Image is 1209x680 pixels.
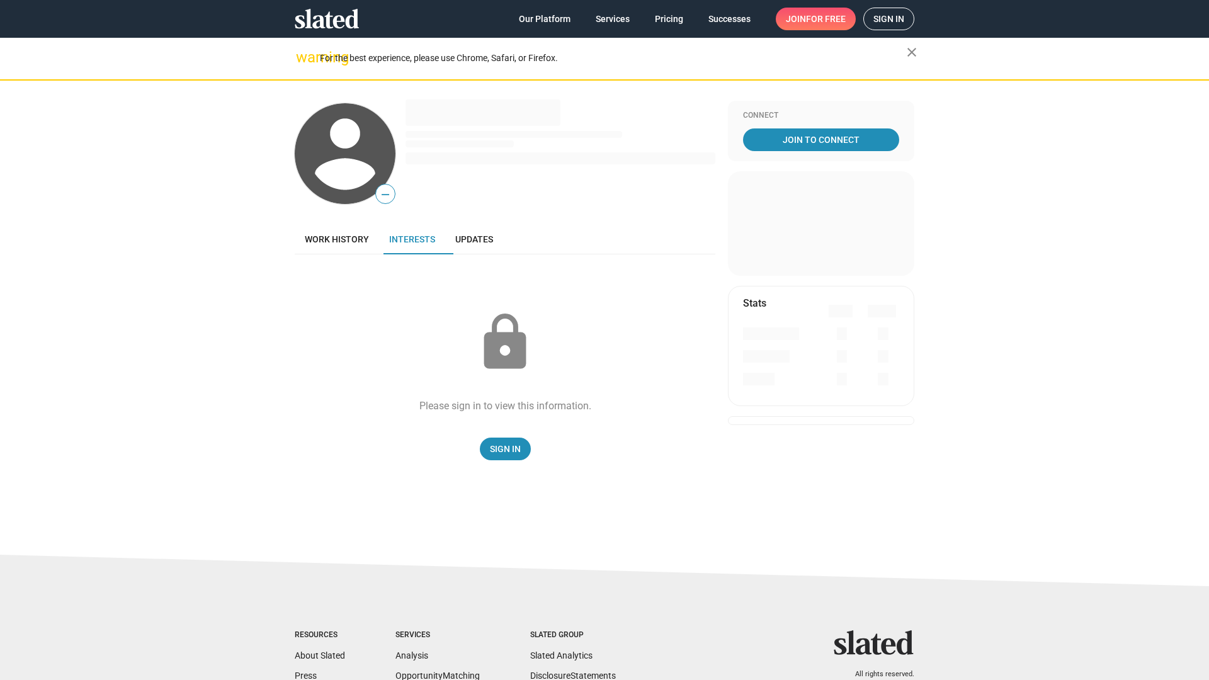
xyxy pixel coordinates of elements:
[645,8,693,30] a: Pricing
[296,50,311,65] mat-icon: warning
[530,650,593,660] a: Slated Analytics
[586,8,640,30] a: Services
[480,438,531,460] a: Sign In
[379,224,445,254] a: Interests
[295,630,345,640] div: Resources
[776,8,856,30] a: Joinfor free
[490,438,521,460] span: Sign In
[786,8,846,30] span: Join
[743,128,899,151] a: Join To Connect
[698,8,761,30] a: Successes
[419,399,591,412] div: Please sign in to view this information.
[708,8,751,30] span: Successes
[530,630,616,640] div: Slated Group
[305,234,369,244] span: Work history
[474,311,536,374] mat-icon: lock
[743,297,766,310] mat-card-title: Stats
[295,650,345,660] a: About Slated
[389,234,435,244] span: Interests
[445,224,503,254] a: Updates
[395,650,428,660] a: Analysis
[320,50,907,67] div: For the best experience, please use Chrome, Safari, or Firefox.
[863,8,914,30] a: Sign in
[455,234,493,244] span: Updates
[509,8,581,30] a: Our Platform
[655,8,683,30] span: Pricing
[743,111,899,121] div: Connect
[395,630,480,640] div: Services
[376,186,395,203] span: —
[904,45,919,60] mat-icon: close
[596,8,630,30] span: Services
[519,8,570,30] span: Our Platform
[806,8,846,30] span: for free
[873,8,904,30] span: Sign in
[295,224,379,254] a: Work history
[746,128,897,151] span: Join To Connect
